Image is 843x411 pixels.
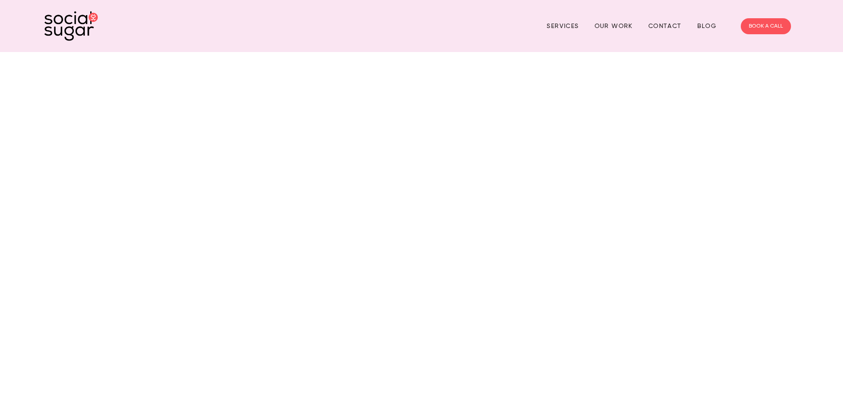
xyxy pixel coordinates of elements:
[697,19,717,33] a: Blog
[595,19,633,33] a: Our Work
[648,19,682,33] a: Contact
[44,11,98,41] img: SocialSugar
[741,18,791,34] a: BOOK A CALL
[547,19,579,33] a: Services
